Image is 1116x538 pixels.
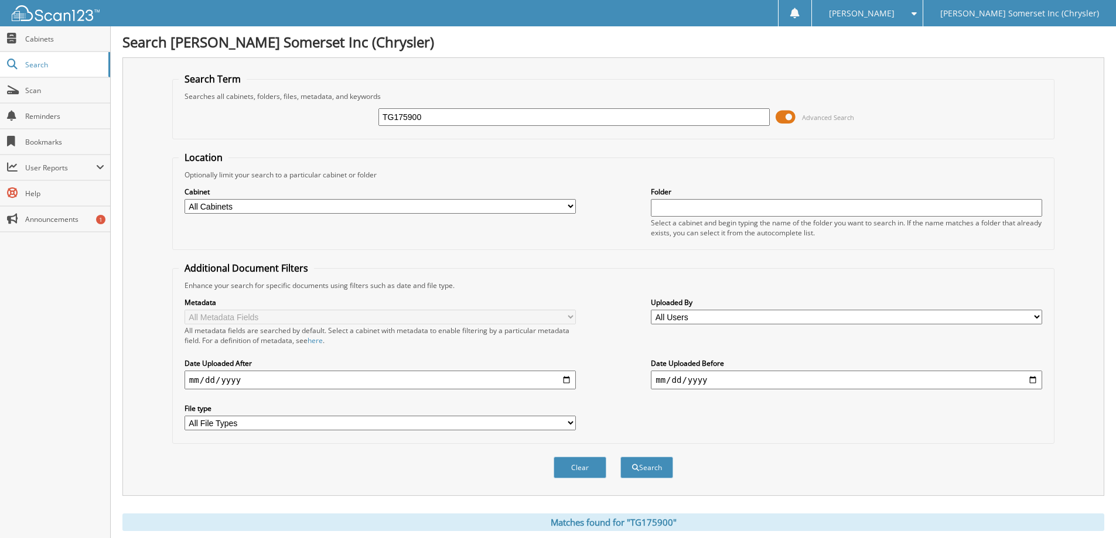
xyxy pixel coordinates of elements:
[122,32,1104,52] h1: Search [PERSON_NAME] Somerset Inc (Chrysler)
[185,358,576,368] label: Date Uploaded After
[185,371,576,389] input: start
[802,113,854,122] span: Advanced Search
[25,85,104,95] span: Scan
[179,151,228,164] legend: Location
[185,403,576,413] label: File type
[25,137,104,147] span: Bookmarks
[96,215,105,224] div: 1
[179,91,1048,101] div: Searches all cabinets, folders, files, metadata, and keywords
[122,513,1104,531] div: Matches found for "TG175900"
[25,189,104,198] span: Help
[620,457,673,478] button: Search
[25,111,104,121] span: Reminders
[25,34,104,44] span: Cabinets
[829,10,895,17] span: [PERSON_NAME]
[651,218,1042,238] div: Select a cabinet and begin typing the name of the folder you want to search in. If the name match...
[179,280,1048,290] div: Enhance your search for specific documents using filters such as date and file type.
[25,214,104,224] span: Announcements
[554,457,606,478] button: Clear
[179,170,1048,180] div: Optionally limit your search to a particular cabinet or folder
[185,325,576,345] div: All metadata fields are searched by default. Select a cabinet with metadata to enable filtering b...
[651,371,1042,389] input: end
[651,297,1042,307] label: Uploaded By
[25,60,103,70] span: Search
[12,5,100,21] img: scan123-logo-white.svg
[25,163,96,173] span: User Reports
[179,262,314,275] legend: Additional Document Filters
[651,358,1042,368] label: Date Uploaded Before
[651,187,1042,197] label: Folder
[185,187,576,197] label: Cabinet
[179,73,247,85] legend: Search Term
[185,297,576,307] label: Metadata
[940,10,1099,17] span: [PERSON_NAME] Somerset Inc (Chrysler)
[308,335,323,345] a: here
